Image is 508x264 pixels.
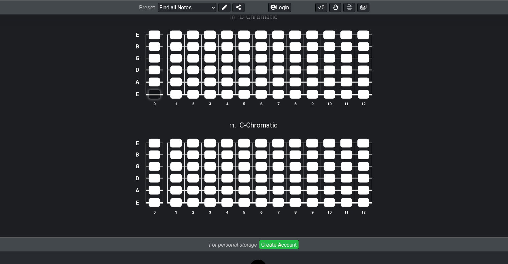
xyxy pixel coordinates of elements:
th: 8 [287,209,304,216]
td: D [133,64,141,76]
th: 3 [201,100,218,107]
th: 7 [270,100,287,107]
button: 0 [315,3,327,12]
th: 12 [355,100,372,107]
th: 6 [252,209,270,216]
th: 10 [321,209,338,216]
th: 6 [252,100,270,107]
th: 0 [146,209,163,216]
td: A [133,76,141,88]
th: 9 [304,100,321,107]
th: 11 [338,100,355,107]
th: 2 [184,100,201,107]
th: 1 [167,209,184,216]
td: E [133,88,141,101]
td: A [133,184,141,197]
th: 0 [146,100,163,107]
th: 4 [218,209,235,216]
th: 10 [321,100,338,107]
span: Preset [139,4,155,11]
th: 1 [167,100,184,107]
th: 12 [355,209,372,216]
span: C - Chromatic [239,13,278,21]
th: 7 [270,209,287,216]
button: Edit Preset [218,3,230,12]
td: E [133,196,141,209]
th: 9 [304,209,321,216]
button: Print [343,3,355,12]
th: 3 [201,209,218,216]
td: G [133,161,141,172]
i: For personal storage [209,242,257,248]
th: 5 [235,100,252,107]
button: Login [268,3,291,12]
td: E [133,29,141,41]
th: 5 [235,209,252,216]
span: C - Chromatic [239,121,278,129]
th: 4 [218,100,235,107]
td: D [133,172,141,184]
th: 8 [287,100,304,107]
th: 11 [338,209,355,216]
button: Create image [357,3,369,12]
button: Share Preset [232,3,244,12]
td: B [133,41,141,52]
span: 10 . [229,14,239,21]
td: G [133,52,141,64]
th: 2 [184,209,201,216]
td: E [133,138,141,149]
select: Preset [158,3,216,12]
td: B [133,149,141,161]
button: Create Account [259,240,299,249]
button: Toggle Dexterity for all fretkits [329,3,341,12]
span: 11 . [229,122,239,130]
